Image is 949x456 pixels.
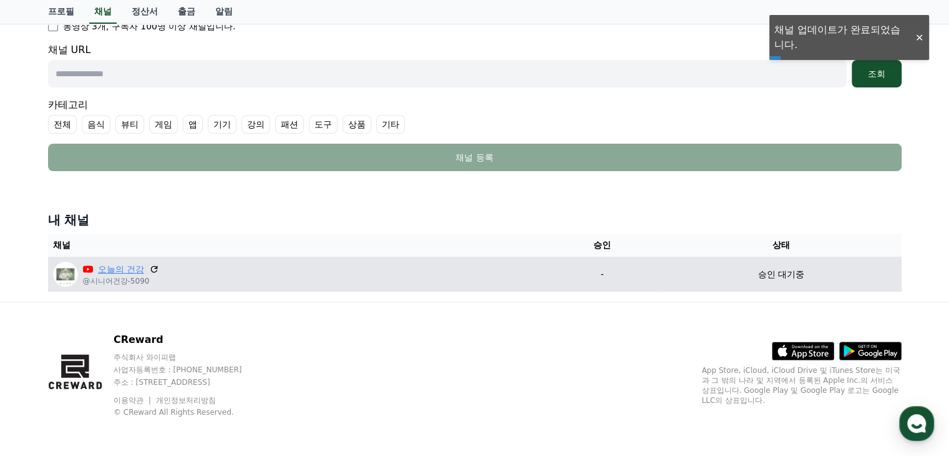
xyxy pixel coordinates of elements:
[661,234,902,257] th: 상태
[63,20,236,32] p: 동영상 3개, 구독자 100명 이상 채널입니다.
[702,365,902,405] p: App Store, iCloud, iCloud Drive 및 iTunes Store는 미국과 그 밖의 나라 및 지역에서 등록된 Apple Inc.의 서비스 상표입니다. Goo...
[857,67,897,80] div: 조회
[193,371,208,381] span: 설정
[241,115,270,134] label: 강의
[548,268,656,281] p: -
[53,262,78,287] img: 오늘의 건강
[114,396,153,405] a: 이용약관
[114,407,266,417] p: © CReward All Rights Reserved.
[48,144,902,171] button: 채널 등록
[73,151,877,164] div: 채널 등록
[376,115,405,134] label: 기타
[82,352,161,384] a: 대화
[156,396,216,405] a: 개인정보처리방침
[115,115,144,134] label: 뷰티
[309,115,338,134] label: 도구
[208,115,236,134] label: 기기
[114,352,266,362] p: 주식회사 와이피랩
[114,372,129,382] span: 대화
[852,60,902,87] button: 조회
[48,97,902,134] div: 카테고리
[114,332,266,347] p: CReward
[114,377,266,387] p: 주소 : [STREET_ADDRESS]
[4,352,82,384] a: 홈
[543,234,661,257] th: 승인
[48,115,77,134] label: 전체
[98,263,144,276] a: 오늘의 건강
[48,234,544,257] th: 채널
[48,42,902,87] div: 채널 URL
[82,115,110,134] label: 음식
[39,371,47,381] span: 홈
[83,276,159,286] p: @시니어건강-5090
[48,211,902,229] h4: 내 채널
[183,115,203,134] label: 앱
[757,268,804,281] p: 승인 대기중
[149,115,178,134] label: 게임
[114,365,266,375] p: 사업자등록번호 : [PHONE_NUMBER]
[275,115,304,134] label: 패션
[343,115,371,134] label: 상품
[161,352,240,384] a: 설정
